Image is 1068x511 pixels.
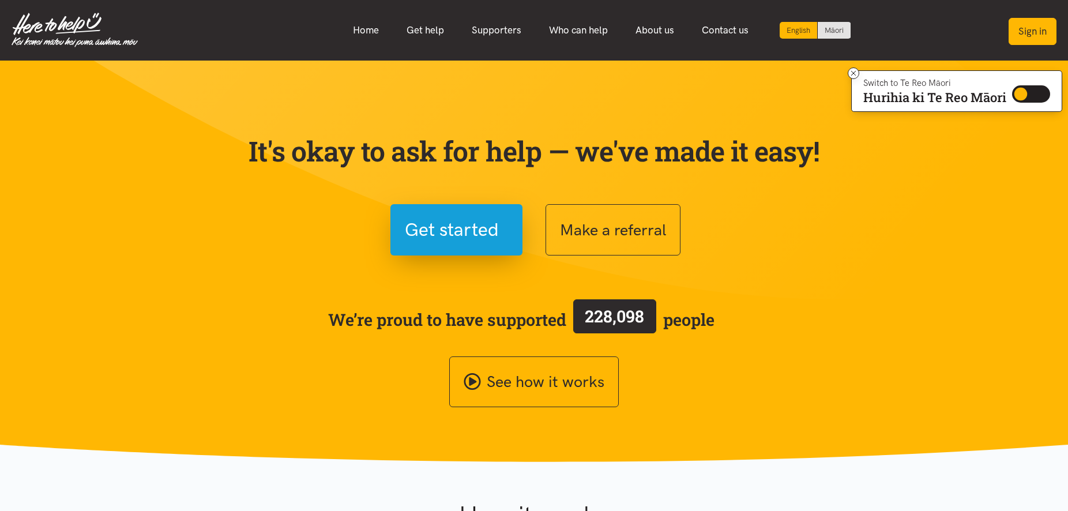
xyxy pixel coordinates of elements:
a: Home [339,18,393,43]
a: Supporters [458,18,535,43]
a: Who can help [535,18,622,43]
div: Language toggle [780,22,851,39]
div: Current language [780,22,818,39]
a: See how it works [449,356,619,408]
p: It's okay to ask for help — we've made it easy! [246,134,822,168]
p: Switch to Te Reo Māori [863,80,1006,87]
a: Get help [393,18,458,43]
img: Home [12,13,138,47]
a: 228,098 [566,297,663,342]
span: Get started [405,215,499,245]
button: Make a referral [546,204,680,255]
span: 228,098 [585,305,644,327]
a: About us [622,18,688,43]
a: Contact us [688,18,762,43]
p: Hurihia ki Te Reo Māori [863,92,1006,103]
a: Switch to Te Reo Māori [818,22,851,39]
button: Sign in [1009,18,1056,45]
span: We’re proud to have supported people [328,297,714,342]
button: Get started [390,204,522,255]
